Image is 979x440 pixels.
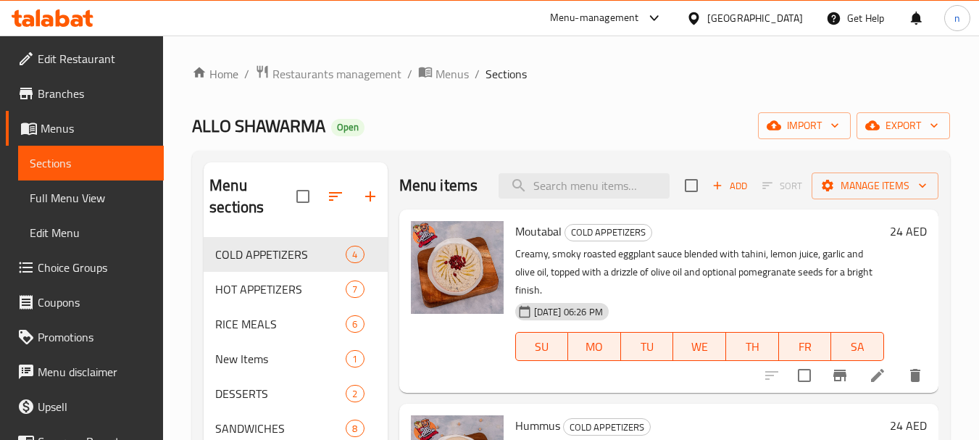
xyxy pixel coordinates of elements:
a: Edit menu item [869,367,886,384]
h6: 24 AED [890,221,927,241]
div: RICE MEALS6 [204,307,387,341]
span: COLD APPETIZERS [215,246,346,263]
span: COLD APPETIZERS [565,224,651,241]
a: Menus [6,111,164,146]
div: items [346,315,364,333]
a: Sections [18,146,164,180]
button: TU [621,332,674,361]
button: MO [568,332,621,361]
span: Branches [38,85,152,102]
a: Menus [418,65,469,83]
div: [GEOGRAPHIC_DATA] [707,10,803,26]
span: Upsell [38,398,152,415]
button: Manage items [812,173,938,199]
span: HOT APPETIZERS [215,281,346,298]
div: Menu-management [550,9,639,27]
span: Edit Menu [30,224,152,241]
button: delete [898,358,933,393]
a: Full Menu View [18,180,164,215]
div: items [346,350,364,368]
span: Moutabal [515,220,562,242]
li: / [475,65,480,83]
span: Sort sections [318,179,353,214]
nav: breadcrumb [192,65,950,83]
li: / [244,65,249,83]
a: Menu disclaimer [6,354,164,389]
span: Select section [676,170,707,201]
span: Promotions [38,328,152,346]
input: search [499,173,670,199]
button: Add section [353,179,388,214]
div: items [346,385,364,402]
span: MO [574,336,615,357]
a: Choice Groups [6,250,164,285]
span: Select all sections [288,181,318,212]
h6: 24 AED [890,415,927,436]
span: New Items [215,350,346,368]
button: FR [779,332,832,361]
span: Manage items [823,177,927,195]
div: COLD APPETIZERS [563,418,651,436]
span: Hummus [515,415,560,436]
span: COLD APPETIZERS [564,419,650,436]
a: Branches [6,76,164,111]
span: RICE MEALS [215,315,346,333]
span: [DATE] 06:26 PM [528,305,609,319]
a: Edit Menu [18,215,164,250]
button: import [758,112,851,139]
button: WE [673,332,726,361]
p: Creamy, smoky roasted eggplant sauce blended with tahini, lemon juice, garlic and olive oil, topp... [515,245,884,299]
a: Edit Restaurant [6,41,164,76]
span: Add item [707,175,753,197]
span: Restaurants management [272,65,401,83]
span: 4 [346,248,363,262]
li: / [407,65,412,83]
span: Sections [486,65,527,83]
a: Coupons [6,285,164,320]
div: items [346,246,364,263]
div: COLD APPETIZERS4 [204,237,387,272]
button: SU [515,332,569,361]
span: Menus [41,120,152,137]
span: DESSERTS [215,385,346,402]
button: SA [831,332,884,361]
span: TU [627,336,668,357]
span: FR [785,336,826,357]
span: ALLO SHAWARMA [192,109,325,142]
span: n [954,10,960,26]
a: Home [192,65,238,83]
span: Menus [436,65,469,83]
div: DESSERTS2 [204,376,387,411]
span: SANDWICHES [215,420,346,437]
span: WE [679,336,720,357]
img: Moutabal [411,221,504,314]
span: Add [710,178,749,194]
span: Open [331,121,364,133]
a: Promotions [6,320,164,354]
span: Edit Restaurant [38,50,152,67]
div: New Items1 [204,341,387,376]
span: Select to update [789,360,820,391]
span: 6 [346,317,363,331]
div: items [346,281,364,298]
span: 2 [346,387,363,401]
span: TH [732,336,773,357]
span: 7 [346,283,363,296]
div: items [346,420,364,437]
span: 8 [346,422,363,436]
span: SU [522,336,563,357]
span: Sections [30,154,152,172]
a: Upsell [6,389,164,424]
button: Branch-specific-item [822,358,857,393]
span: 1 [346,352,363,366]
a: Restaurants management [255,65,401,83]
button: Add [707,175,753,197]
button: TH [726,332,779,361]
div: Open [331,119,364,136]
